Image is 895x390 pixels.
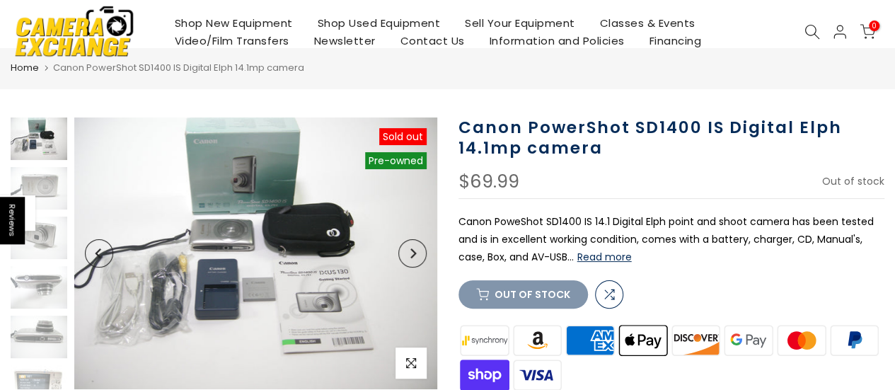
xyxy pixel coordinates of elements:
button: Previous [85,239,113,268]
img: apple pay [616,323,669,357]
img: Canon PowerShot SD1400 IS Digital Elph 14.1mp camera Digital Cameras - Digital Point and Shoot Ca... [11,266,67,309]
img: discover [669,323,722,357]
button: Next [398,239,427,268]
img: paypal [828,323,881,357]
div: $69.99 [458,173,519,191]
a: Newsletter [301,32,388,50]
img: Canon PowerShot SD1400 IS Digital Elph 14.1mp camera Digital Cameras - Digital Point and Shoot Ca... [11,316,67,358]
span: Out of stock [822,174,884,188]
a: 0 [860,24,875,40]
a: Video/Film Transfers [162,32,301,50]
img: amazon payments [511,323,564,357]
button: Read more [577,251,632,263]
p: Canon PoweShot SD1400 IS 14.1 Digital Elph point and shoot camera has been tested and is in excel... [458,213,885,267]
a: Contact Us [388,32,477,50]
img: google pay [722,323,775,357]
img: master [775,323,828,357]
h1: Canon PowerShot SD1400 IS Digital Elph 14.1mp camera [458,117,885,159]
img: Canon PowerShot SD1400 IS Digital Elph 14.1mp camera Digital Cameras - Digital Point and Shoot Ca... [11,167,67,210]
img: american express [564,323,617,357]
a: Sell Your Equipment [453,14,588,32]
a: Information and Policies [477,32,637,50]
img: Canon PowerShot SD1400 IS Digital Elph 14.1mp camera Digital Cameras - Digital Point and Shoot Ca... [11,217,67,259]
span: Canon PowerShot SD1400 IS Digital Elph 14.1mp camera [53,61,304,74]
img: synchrony [458,323,512,357]
img: Canon PowerShot SD1400 IS Digital Elph 14.1mp camera Digital Cameras - Digital Point and Shoot Ca... [74,117,437,389]
a: Home [11,61,39,75]
span: 0 [869,21,879,31]
img: Canon PowerShot SD1400 IS Digital Elph 14.1mp camera Digital Cameras - Digital Point and Shoot Ca... [11,117,67,160]
a: Classes & Events [587,14,708,32]
a: Financing [637,32,714,50]
a: Shop New Equipment [162,14,305,32]
a: Shop Used Equipment [305,14,453,32]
